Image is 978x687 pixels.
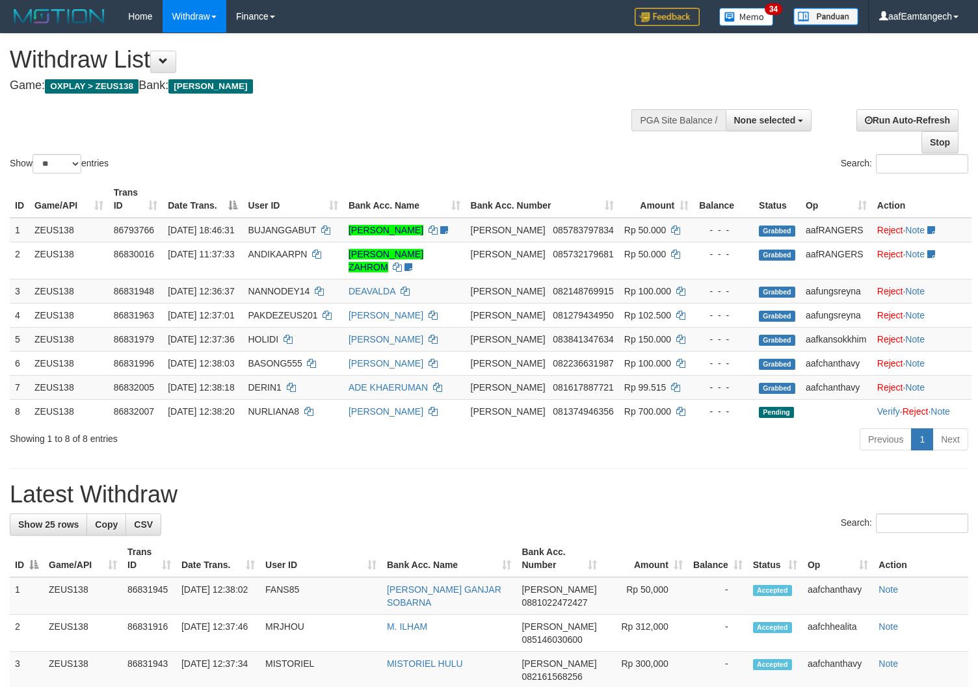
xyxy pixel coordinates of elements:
[471,406,546,417] span: [PERSON_NAME]
[349,286,395,296] a: DEAVALDA
[553,334,613,344] span: Copy 083841347634 to clipboard
[29,327,109,351] td: ZEUS138
[10,218,29,242] td: 1
[905,286,925,296] a: Note
[466,181,619,218] th: Bank Acc. Number: activate to sort column ascending
[800,218,872,242] td: aafRANGERS
[10,181,29,218] th: ID
[176,540,260,577] th: Date Trans.: activate to sort column ascending
[932,428,968,450] a: Next
[168,225,234,235] span: [DATE] 18:46:31
[748,540,802,577] th: Status: activate to sort column ascending
[168,310,234,320] span: [DATE] 12:37:01
[10,47,639,73] h1: Withdraw List
[553,382,613,393] span: Copy 081617887721 to clipboard
[168,358,234,369] span: [DATE] 12:38:03
[114,286,154,296] span: 86831948
[168,406,234,417] span: [DATE] 12:38:20
[29,279,109,303] td: ZEUS138
[699,333,748,346] div: - - -
[471,286,546,296] span: [PERSON_NAME]
[877,406,900,417] a: Verify
[879,621,898,632] a: Note
[387,658,463,669] a: MISTORIEL HULU
[759,287,795,298] span: Grabbed
[699,224,748,237] div: - - -
[699,285,748,298] div: - - -
[699,405,748,418] div: - - -
[841,513,968,533] label: Search:
[10,79,639,92] h4: Game: Bank:
[719,8,774,26] img: Button%20Memo.svg
[624,358,671,369] span: Rp 100.000
[602,615,688,652] td: Rp 312,000
[602,540,688,577] th: Amount: activate to sort column ascending
[122,577,176,615] td: 86831945
[759,250,795,261] span: Grabbed
[29,242,109,279] td: ZEUS138
[522,658,596,669] span: [PERSON_NAME]
[624,310,671,320] span: Rp 102.500
[349,249,423,272] a: [PERSON_NAME] ZAHROM
[126,513,161,536] a: CSV
[109,181,163,218] th: Trans ID: activate to sort column ascending
[624,225,667,235] span: Rp 50.000
[516,540,601,577] th: Bank Acc. Number: activate to sort column ascending
[248,310,317,320] span: PAKDEZEUS201
[114,406,154,417] span: 86832007
[877,382,903,393] a: Reject
[699,248,748,261] div: - - -
[10,540,44,577] th: ID: activate to sort column descending
[624,286,671,296] span: Rp 100.000
[471,334,546,344] span: [PERSON_NAME]
[349,406,423,417] a: [PERSON_NAME]
[624,406,671,417] span: Rp 700.000
[114,358,154,369] span: 86831996
[471,310,546,320] span: [PERSON_NAME]
[921,131,958,153] a: Stop
[800,181,872,218] th: Op: activate to sort column ascending
[793,8,858,25] img: panduan.png
[624,249,667,259] span: Rp 50.000
[349,334,423,344] a: [PERSON_NAME]
[349,358,423,369] a: [PERSON_NAME]
[387,621,427,632] a: M. ILHAM
[10,427,398,445] div: Showing 1 to 8 of 8 entries
[260,577,382,615] td: FANS85
[248,358,302,369] span: BASONG555
[114,334,154,344] span: 86831979
[10,327,29,351] td: 5
[86,513,126,536] a: Copy
[168,334,234,344] span: [DATE] 12:37:36
[471,358,546,369] span: [PERSON_NAME]
[29,375,109,399] td: ZEUS138
[44,615,122,652] td: ZEUS138
[624,334,671,344] span: Rp 150.000
[905,334,925,344] a: Note
[522,597,587,608] span: Copy 0881022472427 to clipboard
[168,79,252,94] span: [PERSON_NAME]
[602,577,688,615] td: Rp 50,000
[33,154,81,174] select: Showentries
[122,615,176,652] td: 86831916
[243,181,343,218] th: User ID: activate to sort column ascending
[688,577,748,615] td: -
[29,399,109,423] td: ZEUS138
[10,242,29,279] td: 2
[553,358,613,369] span: Copy 082236631987 to clipboard
[631,109,725,131] div: PGA Site Balance /
[45,79,139,94] span: OXPLAY > ZEUS138
[905,310,925,320] a: Note
[553,406,613,417] span: Copy 081374946356 to clipboard
[10,615,44,652] td: 2
[29,303,109,327] td: ZEUS138
[734,115,796,125] span: None selected
[471,225,546,235] span: [PERSON_NAME]
[522,621,596,632] span: [PERSON_NAME]
[905,225,925,235] a: Note
[29,181,109,218] th: Game/API: activate to sort column ascending
[10,351,29,375] td: 6
[872,279,971,303] td: ·
[879,658,898,669] a: Note
[872,375,971,399] td: ·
